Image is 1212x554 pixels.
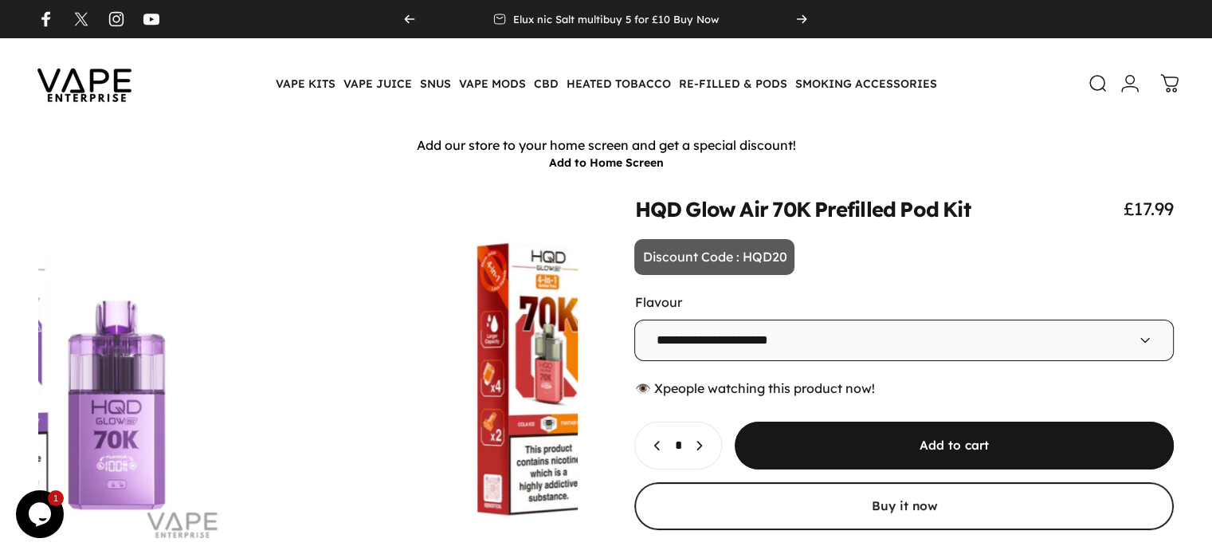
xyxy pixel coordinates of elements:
summary: RE-FILLED & PODS [675,67,791,100]
iframe: chat widget [16,490,67,538]
summary: SMOKING ACCESSORIES [791,67,941,100]
a: 0 items [1152,66,1187,101]
p: Elux nic Salt multibuy 5 for £10 Buy Now [512,13,718,26]
button: Add to Home Screen [549,155,664,170]
summary: CBD [530,67,563,100]
animate-element: Pod [900,199,939,220]
animate-element: 70K [772,199,810,220]
p: Add our store to your home screen and get a special discount! [4,137,1208,154]
animate-element: Air [739,199,768,220]
nav: Primary [272,67,941,100]
summary: VAPE JUICE [339,67,416,100]
button: Increase quantity for HQD Glow Air 70K Prefilled Pod Kit [684,422,721,469]
button: Decrease quantity for HQD Glow Air 70K Prefilled Pod Kit [635,422,672,469]
animate-element: Kit [943,199,971,220]
summary: VAPE MODS [455,67,530,100]
div: 👁️ people watching this product now! [634,380,1174,396]
summary: SNUS [416,67,455,100]
button: Buy it now [634,482,1174,530]
animate-element: Glow [685,199,735,220]
span: £17.99 [1124,198,1174,220]
p: Discount Code : HQD20 [634,239,794,276]
img: Vape Enterprise [13,46,156,121]
summary: HEATED TOBACCO [563,67,675,100]
summary: VAPE KITS [272,67,339,100]
label: Flavour [634,294,681,310]
animate-element: Prefilled [814,199,896,220]
animate-element: HQD [634,199,681,220]
button: Add to cart [735,422,1174,470]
